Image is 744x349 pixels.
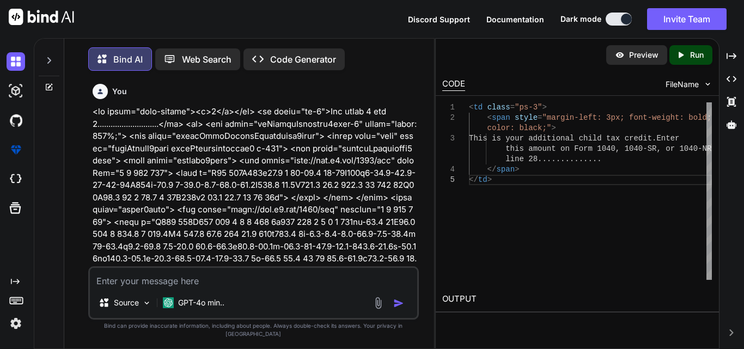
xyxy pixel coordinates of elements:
span: </ [469,175,478,184]
img: Pick Models [142,298,151,308]
p: Preview [629,50,658,60]
span: color: black;" [487,124,552,132]
span: Discord Support [408,15,470,24]
h2: OUTPUT [436,286,719,312]
span: = [510,103,515,112]
img: premium [7,140,25,159]
img: preview [615,50,625,60]
span: > [542,103,546,112]
span: < [469,103,473,112]
p: Bind AI [113,53,143,66]
div: 2 [442,113,455,123]
p: Run [690,50,704,60]
button: Discord Support [408,14,470,25]
button: Invite Team [647,8,727,30]
img: darkChat [7,52,25,71]
span: FileName [666,79,699,90]
span: Documentation [486,15,544,24]
span: td [478,175,487,184]
img: chevron down [703,79,712,89]
h6: You [112,86,127,97]
span: this amount on Form 1040, 1040-SR, or 1040-NR, [505,144,716,153]
span: > [551,124,556,132]
p: Code Generator [270,53,336,66]
span: line 28.............. [505,155,601,163]
span: This is your additional child tax credit. [469,134,656,143]
img: githubDark [7,111,25,130]
div: CODE [442,78,465,91]
span: td [473,103,483,112]
p: Bind can provide inaccurate information, including about people. Always double-check its answers.... [88,322,419,338]
span: "ps-3" [515,103,542,112]
span: span [492,113,510,122]
span: Enter [656,134,679,143]
span: < [487,113,492,122]
img: cloudideIcon [7,170,25,188]
p: GPT-4o min.. [178,297,224,308]
p: Source [114,297,139,308]
span: class [487,103,510,112]
p: Web Search [182,53,231,66]
img: icon [393,298,404,309]
span: span [496,165,515,174]
div: 5 [442,175,455,185]
div: 3 [442,133,455,144]
img: GPT-4o mini [163,297,174,308]
span: </ [487,165,497,174]
img: settings [7,314,25,333]
button: Documentation [486,14,544,25]
span: = [538,113,542,122]
div: 4 [442,164,455,175]
span: "margin-left: 3px; font-weight: bold; [542,113,711,122]
img: attachment [372,297,385,309]
span: style [515,113,538,122]
span: > [487,175,492,184]
span: > [515,165,519,174]
span: Dark mode [560,14,601,25]
img: darkAi-studio [7,82,25,100]
img: Bind AI [9,9,74,25]
div: 1 [442,102,455,113]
